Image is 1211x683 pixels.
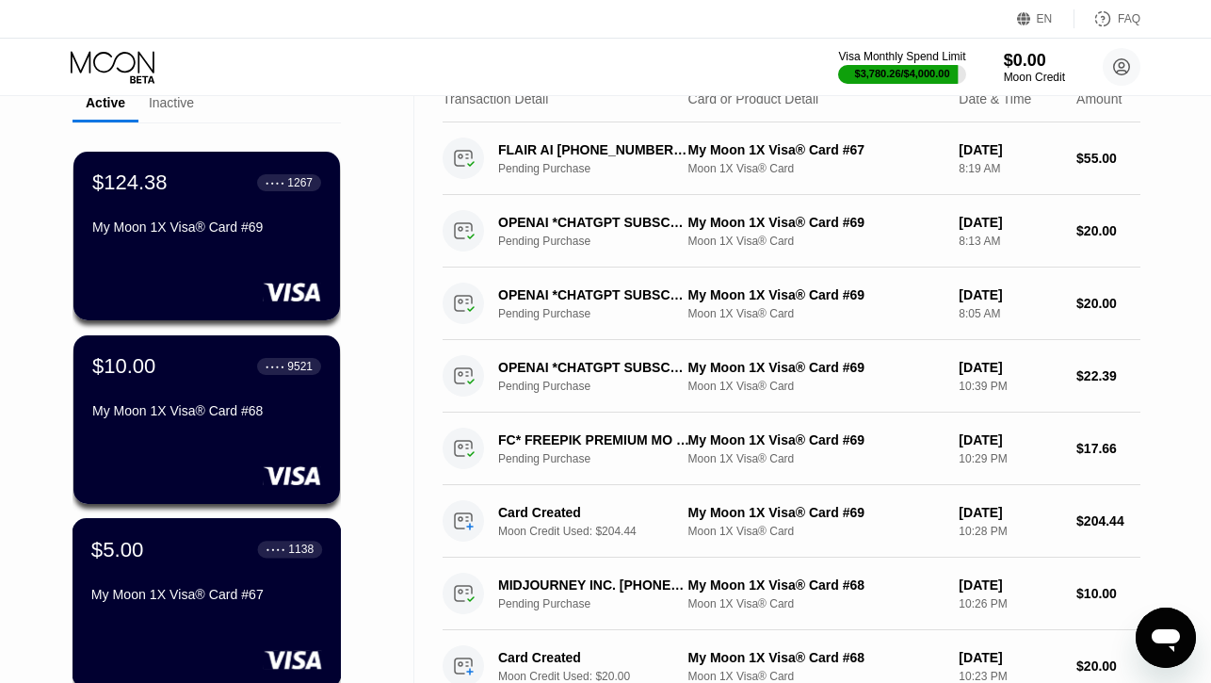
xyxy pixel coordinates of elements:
div: My Moon 1X Visa® Card #67 [91,587,322,602]
div: $0.00Moon Credit [1004,51,1065,84]
div: 10:23 PM [959,670,1061,683]
div: Pending Purchase [498,162,705,175]
div: ● ● ● ● [266,180,284,186]
div: Card Created [498,505,691,520]
div: Card or Product Detail [688,91,819,106]
div: Amount [1076,91,1122,106]
div: 8:13 AM [959,235,1061,248]
div: 8:05 AM [959,307,1061,320]
div: Pending Purchase [498,235,705,248]
div: FLAIR AI [PHONE_NUMBER] US [498,142,691,157]
div: ● ● ● ● [266,546,285,552]
div: Visa Monthly Spend Limit [838,50,965,63]
div: 10:26 PM [959,597,1061,610]
div: Transaction Detail [443,91,548,106]
div: My Moon 1X Visa® Card #69 [688,505,945,520]
div: FLAIR AI [PHONE_NUMBER] USPending PurchaseMy Moon 1X Visa® Card #67Moon 1X Visa® Card[DATE]8:19 A... [443,122,1140,195]
div: My Moon 1X Visa® Card #68 [688,650,945,665]
div: Pending Purchase [498,380,705,393]
div: Moon 1X Visa® Card [688,670,945,683]
div: [DATE] [959,287,1061,302]
div: FAQ [1118,12,1140,25]
div: 9521 [287,360,313,373]
div: Moon 1X Visa® Card [688,307,945,320]
div: 10:29 PM [959,452,1061,465]
div: 10:28 PM [959,525,1061,538]
div: ● ● ● ● [266,364,284,369]
div: Card Created [498,650,691,665]
div: My Moon 1X Visa® Card #69 [688,287,945,302]
div: $124.38● ● ● ●1267My Moon 1X Visa® Card #69 [73,152,340,320]
div: My Moon 1X Visa® Card #69 [688,360,945,375]
div: 1267 [287,176,313,189]
div: My Moon 1X Visa® Card #69 [688,215,945,230]
div: My Moon 1X Visa® Card #68 [688,577,945,593]
div: 1138 [288,543,314,556]
div: $10.00 [1076,586,1140,601]
div: My Moon 1X Visa® Card #67 [688,142,945,157]
div: OPENAI *CHATGPT SUBSCR [PHONE_NUMBER] US [498,215,691,230]
div: Date & Time [959,91,1031,106]
div: My Moon 1X Visa® Card #69 [92,220,321,235]
div: Moon 1X Visa® Card [688,597,945,610]
div: Moon Credit [1004,71,1065,84]
div: [DATE] [959,215,1061,230]
div: OPENAI *CHATGPT SUBSCR [PHONE_NUMBER] IE [498,360,691,375]
div: Active [86,95,125,110]
div: Card CreatedMoon Credit Used: $204.44My Moon 1X Visa® Card #69Moon 1X Visa® Card[DATE]10:28 PM$20... [443,485,1140,558]
div: [DATE] [959,577,1061,593]
div: [DATE] [959,432,1061,447]
div: [DATE] [959,650,1061,665]
div: EN [1037,12,1053,25]
div: $20.00 [1076,659,1140,674]
div: $204.44 [1076,513,1140,529]
div: $3,780.26 / $4,000.00 [855,68,950,79]
div: $0.00 [1004,51,1065,71]
div: [DATE] [959,360,1061,375]
div: $5.00 [91,537,144,561]
div: $10.00 [92,354,155,379]
div: Pending Purchase [498,597,705,610]
div: $20.00 [1076,296,1140,311]
div: $20.00 [1076,223,1140,238]
div: OPENAI *CHATGPT SUBSCR [PHONE_NUMBER] USPending PurchaseMy Moon 1X Visa® Card #69Moon 1X Visa® Ca... [443,268,1140,340]
div: 8:19 AM [959,162,1061,175]
div: $10.00● ● ● ●9521My Moon 1X Visa® Card #68 [73,335,340,504]
div: MIDJOURNEY INC. [PHONE_NUMBER] USPending PurchaseMy Moon 1X Visa® Card #68Moon 1X Visa® Card[DATE... [443,558,1140,630]
iframe: Кнопка запуска окна обмена сообщениями [1136,608,1196,668]
div: Moon 1X Visa® Card [688,380,945,393]
div: Inactive [149,95,194,110]
div: FC* FREEPIK PREMIUM MO [PHONE_NUMBER] ES [498,432,691,447]
div: $124.38 [92,171,168,195]
div: My Moon 1X Visa® Card #69 [688,432,945,447]
div: $55.00 [1076,151,1140,166]
div: Moon Credit Used: $20.00 [498,670,705,683]
div: OPENAI *CHATGPT SUBSCR [PHONE_NUMBER] USPending PurchaseMy Moon 1X Visa® Card #69Moon 1X Visa® Ca... [443,195,1140,268]
div: Moon 1X Visa® Card [688,162,945,175]
div: Visa Monthly Spend Limit$3,780.26/$4,000.00 [838,50,965,84]
div: OPENAI *CHATGPT SUBSCR [PHONE_NUMBER] US [498,287,691,302]
div: Moon 1X Visa® Card [688,452,945,465]
div: Moon 1X Visa® Card [688,235,945,248]
div: [DATE] [959,505,1061,520]
div: Moon Credit Used: $204.44 [498,525,705,538]
div: Pending Purchase [498,452,705,465]
div: Moon 1X Visa® Card [688,525,945,538]
div: FC* FREEPIK PREMIUM MO [PHONE_NUMBER] ESPending PurchaseMy Moon 1X Visa® Card #69Moon 1X Visa® Ca... [443,413,1140,485]
div: 10:39 PM [959,380,1061,393]
div: EN [1017,9,1074,28]
div: [DATE] [959,142,1061,157]
div: Pending Purchase [498,307,705,320]
div: MIDJOURNEY INC. [PHONE_NUMBER] US [498,577,691,593]
div: $22.39 [1076,368,1140,383]
div: $17.66 [1076,441,1140,456]
div: My Moon 1X Visa® Card #68 [92,403,321,418]
div: FAQ [1074,9,1140,28]
div: OPENAI *CHATGPT SUBSCR [PHONE_NUMBER] IEPending PurchaseMy Moon 1X Visa® Card #69Moon 1X Visa® Ca... [443,340,1140,413]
